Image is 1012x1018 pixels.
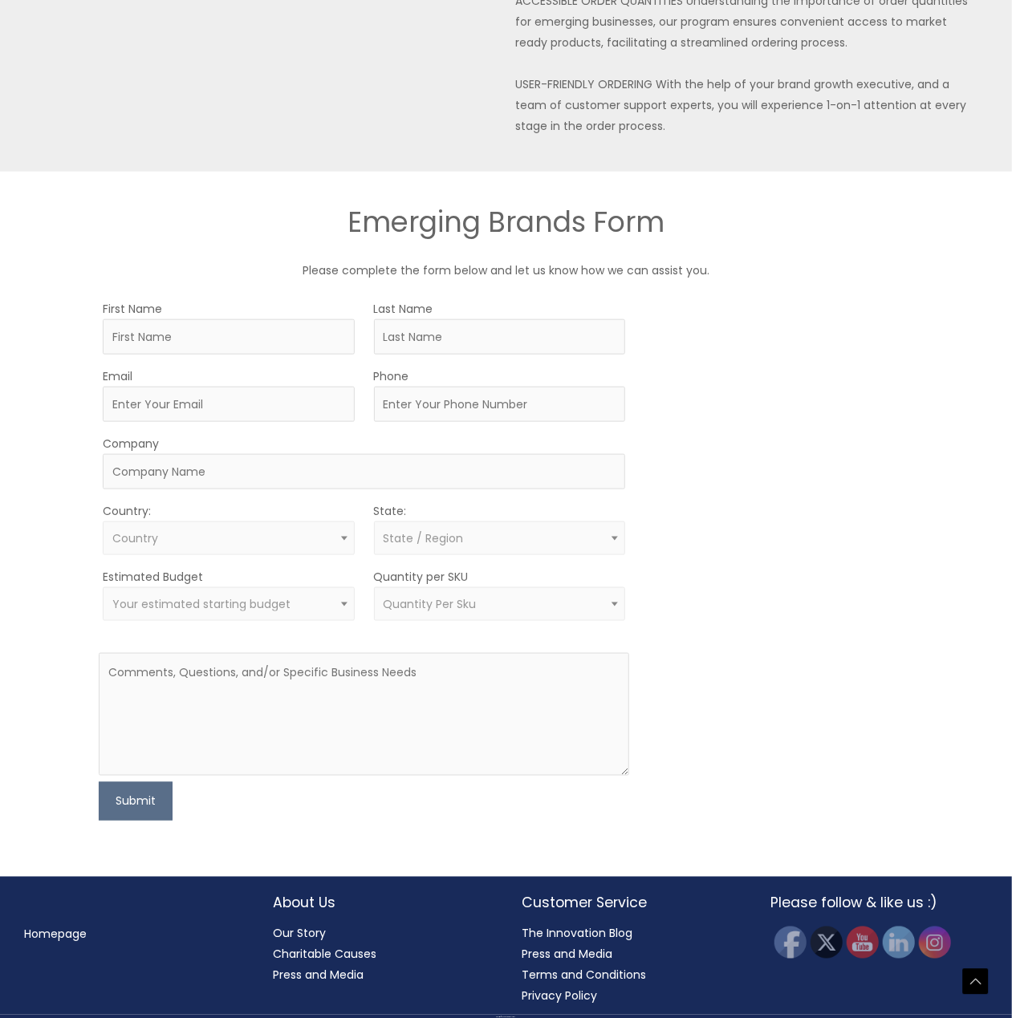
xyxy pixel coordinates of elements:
nav: Customer Service [522,923,739,1007]
label: State: [374,503,407,519]
label: Email [103,368,132,384]
h2: Emerging Brands Form [25,204,988,241]
span: Cosmetic Solutions [506,1017,516,1018]
img: Facebook [774,927,807,959]
label: Quantity per SKU [374,569,469,585]
input: Last Name [374,319,625,355]
a: Homepage [25,927,87,943]
img: Twitter [811,927,843,959]
label: Estimated Budget [103,569,203,585]
span: Country [112,530,158,546]
button: Submit [99,782,173,821]
a: The Innovation Blog [522,926,633,942]
h2: Customer Service [522,893,739,914]
label: Phone [374,368,409,384]
input: First Name [103,319,354,355]
a: Terms and Conditions [522,967,647,984]
a: Press and Media [274,967,364,984]
label: Last Name [374,301,433,317]
p: Please complete the form below and let us know how we can assist you. [25,260,988,281]
span: Quantity Per Sku [383,596,476,612]
input: Enter Your Phone Number [374,387,625,422]
a: Our Story [274,926,327,942]
nav: Menu [25,924,242,945]
label: First Name [103,301,162,317]
h2: About Us [274,893,490,914]
input: Company Name [103,454,624,489]
label: Company [103,436,159,452]
a: Charitable Causes [274,947,377,963]
nav: About Us [274,923,490,986]
span: Your estimated starting budget [112,596,291,612]
h2: Please follow & like us :) [771,893,988,914]
a: Press and Media [522,947,613,963]
label: Country: [103,503,151,519]
a: Privacy Policy [522,988,598,1004]
input: Enter Your Email [103,387,354,422]
span: State / Region [383,530,463,546]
